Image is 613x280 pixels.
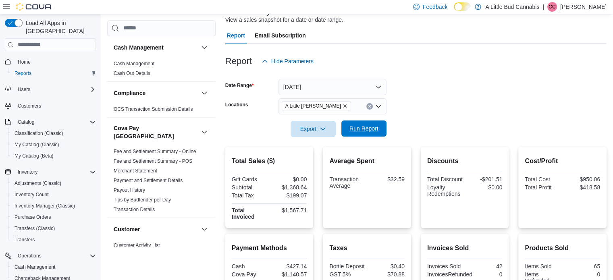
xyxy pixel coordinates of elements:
[18,119,34,125] span: Catalog
[369,263,405,270] div: $0.40
[271,192,307,199] div: $199.07
[329,156,405,166] h2: Average Spent
[525,243,600,253] h2: Products Sold
[114,71,150,76] a: Cash Out Details
[564,271,600,278] div: 0
[564,263,600,270] div: 65
[114,225,198,233] button: Customer
[366,103,373,110] button: Clear input
[282,102,351,110] span: A Little Bud Summerland
[2,250,99,261] button: Operations
[15,153,54,159] span: My Catalog (Beta)
[11,178,64,188] a: Adjustments (Classic)
[114,89,198,97] button: Compliance
[225,82,254,89] label: Date Range
[232,271,268,278] div: Cova Pay
[11,140,96,149] span: My Catalog (Classic)
[18,59,31,65] span: Home
[18,169,37,175] span: Inventory
[15,85,96,94] span: Users
[349,124,378,133] span: Run Report
[564,184,600,191] div: $418.58
[341,120,387,137] button: Run Report
[271,57,314,65] span: Hide Parameters
[15,214,51,220] span: Purchase Orders
[564,176,600,183] div: $950.06
[15,101,44,111] a: Customers
[114,44,164,52] h3: Cash Management
[8,139,99,150] button: My Catalog (Classic)
[232,156,307,166] h2: Total Sales ($)
[466,184,502,191] div: $0.00
[107,104,216,117] div: Compliance
[18,253,42,259] span: Operations
[271,271,307,278] div: $1,140.57
[15,117,96,127] span: Catalog
[549,2,555,12] span: CC
[255,27,306,44] span: Email Subscription
[114,177,183,184] span: Payment and Settlement Details
[199,224,209,234] button: Customer
[15,180,61,187] span: Adjustments (Classic)
[199,127,209,137] button: Cova Pay [GEOGRAPHIC_DATA]
[454,2,471,11] input: Dark Mode
[15,70,31,77] span: Reports
[15,225,55,232] span: Transfers (Classic)
[369,176,405,183] div: $32.59
[114,178,183,183] a: Payment and Settlement Details
[15,130,63,137] span: Classification (Classic)
[199,43,209,52] button: Cash Management
[15,57,96,67] span: Home
[114,206,155,213] span: Transaction Details
[11,235,38,245] a: Transfers
[18,103,41,109] span: Customers
[375,103,382,110] button: Open list of options
[11,68,35,78] a: Reports
[11,201,78,211] a: Inventory Manager (Classic)
[114,106,193,112] a: OCS Transaction Submission Details
[114,187,145,193] span: Payout History
[11,190,96,199] span: Inventory Count
[15,251,96,261] span: Operations
[329,243,405,253] h2: Taxes
[16,3,52,11] img: Cova
[271,207,307,214] div: $1,567.71
[114,242,160,249] span: Customer Activity List
[15,167,41,177] button: Inventory
[547,2,557,12] div: Carolyn Cook
[15,117,37,127] button: Catalog
[114,70,150,77] span: Cash Out Details
[8,261,99,273] button: Cash Management
[2,56,99,68] button: Home
[8,189,99,200] button: Inventory Count
[15,85,33,94] button: Users
[560,2,607,12] p: [PERSON_NAME]
[11,262,96,272] span: Cash Management
[258,53,317,69] button: Hide Parameters
[114,197,171,203] span: Tips by Budtender per Day
[11,212,96,222] span: Purchase Orders
[15,203,75,209] span: Inventory Manager (Classic)
[225,102,248,108] label: Locations
[427,271,472,278] div: InvoicesRefunded
[427,263,463,270] div: Invoices Sold
[8,178,99,189] button: Adjustments (Classic)
[11,224,96,233] span: Transfers (Classic)
[11,68,96,78] span: Reports
[427,156,503,166] h2: Discounts
[11,140,62,149] a: My Catalog (Classic)
[15,236,35,243] span: Transfers
[232,263,268,270] div: Cash
[285,102,341,110] span: A Little [PERSON_NAME]
[23,19,96,35] span: Load All Apps in [GEOGRAPHIC_DATA]
[11,151,57,161] a: My Catalog (Beta)
[18,86,30,93] span: Users
[11,151,96,161] span: My Catalog (Beta)
[11,262,58,272] a: Cash Management
[15,101,96,111] span: Customers
[427,184,463,197] div: Loyalty Redemptions
[15,167,96,177] span: Inventory
[8,200,99,212] button: Inventory Manager (Classic)
[232,192,268,199] div: Total Tax
[423,3,447,11] span: Feedback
